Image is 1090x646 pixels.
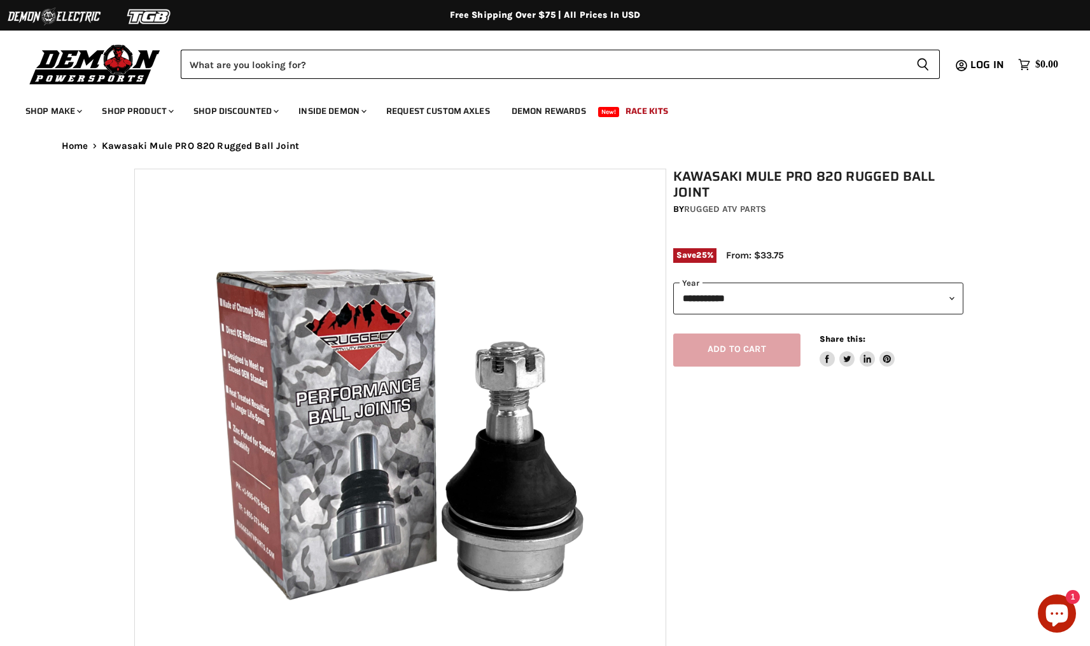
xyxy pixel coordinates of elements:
a: Demon Rewards [502,98,596,124]
select: year [673,283,963,314]
div: by [673,202,963,216]
span: Log in [970,57,1004,73]
a: Log in [965,59,1012,71]
span: Share this: [820,334,865,344]
ul: Main menu [16,93,1055,124]
span: New! [598,107,620,117]
div: Free Shipping Over $75 | All Prices In USD [36,10,1054,21]
a: Inside Demon [289,98,374,124]
a: $0.00 [1012,55,1065,74]
a: Home [62,141,88,151]
aside: Share this: [820,334,895,367]
a: Shop Make [16,98,90,124]
span: Save % [673,248,716,262]
span: 25 [696,250,706,260]
input: Search [181,50,906,79]
form: Product [181,50,940,79]
span: Kawasaki Mule PRO 820 Rugged Ball Joint [102,141,299,151]
nav: Breadcrumbs [36,141,1054,151]
img: Demon Electric Logo 2 [6,4,102,29]
button: Search [906,50,940,79]
a: Shop Product [92,98,181,124]
h1: Kawasaki Mule PRO 820 Rugged Ball Joint [673,169,963,200]
span: $0.00 [1035,59,1058,71]
a: Request Custom Axles [377,98,500,124]
img: Demon Powersports [25,41,165,87]
span: From: $33.75 [726,249,784,261]
a: Rugged ATV Parts [684,204,766,214]
a: Race Kits [616,98,678,124]
a: Shop Discounted [184,98,286,124]
img: TGB Logo 2 [102,4,197,29]
inbox-online-store-chat: Shopify online store chat [1034,594,1080,636]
